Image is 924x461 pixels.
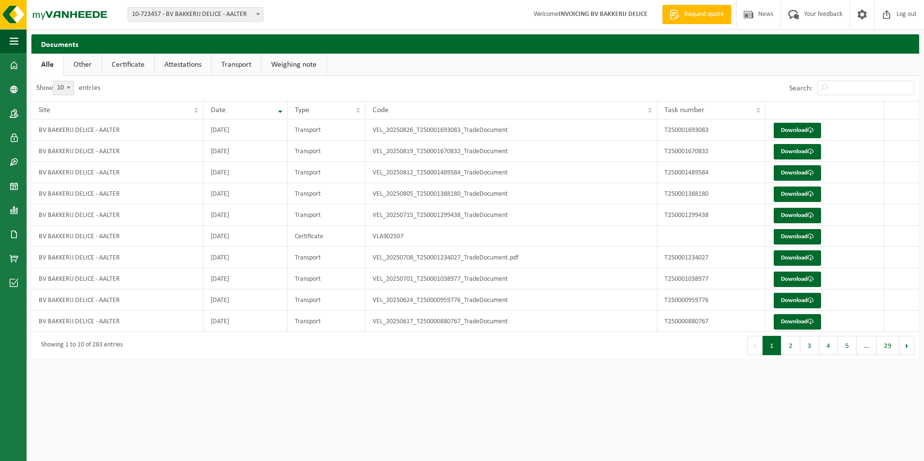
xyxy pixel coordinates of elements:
td: VEL_20250708_T250001234027_TradeDocument.pdf [365,247,657,268]
td: Transport [288,247,365,268]
span: Code [373,106,389,114]
td: [DATE] [203,162,288,183]
td: T250001489584 [657,162,765,183]
span: Request quote [682,10,726,19]
td: T250001038977 [657,268,765,289]
td: BV BAKKERIJ DELICE - AALTER [31,311,203,332]
td: VEL_20250819_T250001670832_TradeDocument [365,141,657,162]
td: [DATE] [203,204,288,226]
a: Download [774,229,821,245]
div: Showing 1 to 10 of 283 entries [36,337,123,354]
td: Transport [288,311,365,332]
td: Transport [288,141,365,162]
label: Search: [789,85,812,92]
a: Certificate [102,54,154,76]
span: Site [39,106,50,114]
td: BV BAKKERIJ DELICE - AALTER [31,204,203,226]
a: Transport [212,54,261,76]
td: T250001234027 [657,247,765,268]
span: 10 [53,81,73,95]
td: VEL_20250617_T250000880767_TradeDocument [365,311,657,332]
td: [DATE] [203,247,288,268]
td: [DATE] [203,311,288,332]
button: Previous [747,336,763,355]
td: BV BAKKERIJ DELICE - AALTER [31,226,203,247]
td: [DATE] [203,119,288,141]
a: Download [774,272,821,287]
td: BV BAKKERIJ DELICE - AALTER [31,183,203,204]
td: [DATE] [203,226,288,247]
a: Download [774,250,821,266]
span: Type [295,106,309,114]
td: VEL_20250826_T250001693083_TradeDocument [365,119,657,141]
a: Download [774,123,821,138]
td: BV BAKKERIJ DELICE - AALTER [31,268,203,289]
a: Download [774,314,821,330]
td: VEL_20250701_T250001038977_TradeDocument [365,268,657,289]
td: [DATE] [203,268,288,289]
td: T250001299438 [657,204,765,226]
td: BV BAKKERIJ DELICE - AALTER [31,141,203,162]
td: T250001693083 [657,119,765,141]
button: 5 [838,336,857,355]
td: VEL_20250715_T250001299438_TradeDocument [365,204,657,226]
td: T250000880767 [657,311,765,332]
td: BV BAKKERIJ DELICE - AALTER [31,247,203,268]
td: Transport [288,183,365,204]
td: Transport [288,268,365,289]
td: Transport [288,162,365,183]
td: VEL_20250805_T250001388180_TradeDocument [365,183,657,204]
span: 10 [53,81,74,95]
td: T250000959776 [657,289,765,311]
button: 1 [763,336,781,355]
td: VLA902507 [365,226,657,247]
a: Other [64,54,101,76]
span: 10-723457 - BV BAKKERIJ DELICE - AALTER [128,7,263,22]
a: Attestations [155,54,211,76]
td: Certificate [288,226,365,247]
button: 4 [819,336,838,355]
button: 29 [877,336,899,355]
label: Show entries [36,84,101,92]
td: [DATE] [203,141,288,162]
td: BV BAKKERIJ DELICE - AALTER [31,162,203,183]
span: … [857,336,877,355]
a: Download [774,208,821,223]
span: Date [211,106,226,114]
td: T250001670832 [657,141,765,162]
h2: Documents [31,34,919,53]
td: VEL_20250812_T250001489584_TradeDocument [365,162,657,183]
td: [DATE] [203,183,288,204]
a: Weighing note [261,54,326,76]
td: BV BAKKERIJ DELICE - AALTER [31,119,203,141]
a: Download [774,144,821,159]
a: Download [774,165,821,181]
a: Download [774,293,821,308]
button: 3 [800,336,819,355]
a: Download [774,187,821,202]
td: T250001388180 [657,183,765,204]
td: BV BAKKERIJ DELICE - AALTER [31,289,203,311]
td: Transport [288,289,365,311]
a: Alle [31,54,63,76]
span: Task number [664,106,705,114]
a: Request quote [662,5,731,24]
td: Transport [288,119,365,141]
td: VEL_20250624_T250000959776_TradeDocument [365,289,657,311]
td: [DATE] [203,289,288,311]
strong: INVOICING BV BAKKERIJ DELICE [559,11,648,18]
button: Next [899,336,914,355]
button: 2 [781,336,800,355]
span: 10-723457 - BV BAKKERIJ DELICE - AALTER [128,8,263,21]
td: Transport [288,204,365,226]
